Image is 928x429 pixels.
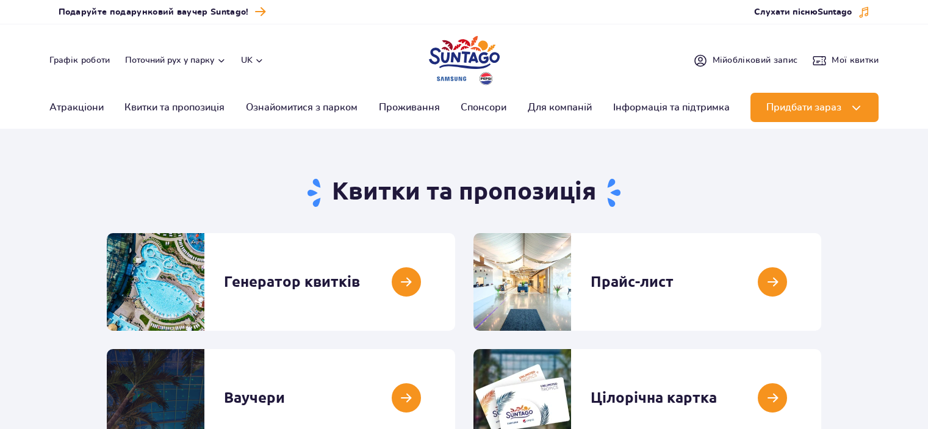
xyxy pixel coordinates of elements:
[693,53,798,68] a: Мійобліковий запис
[812,53,879,68] a: Мої квитки
[49,54,110,67] a: Графік роботи
[124,93,225,122] a: Квитки та пропозиція
[613,93,730,122] a: Інформація та підтримка
[754,6,870,18] button: Слухати піснюSuntago
[59,6,249,18] span: Подаруйте подарунковий ваучер Suntago!
[246,93,358,122] a: Ознайомитися з парком
[59,4,266,20] a: Подаруйте подарунковий ваучер Suntago!
[461,93,506,122] a: Спонсори
[241,54,264,67] button: uk
[818,8,852,16] span: Suntago
[429,31,500,87] a: Park of Poland
[832,54,879,67] span: Мої квитки
[49,93,104,122] a: Атракціони
[754,6,852,18] span: Слухати пісню
[107,176,821,209] h1: Квитки та пропозиція
[528,93,592,122] a: Для компаній
[766,102,841,113] span: Придбати зараз
[125,56,226,65] button: Поточний рух у парку
[713,54,798,67] span: Мій обліковий запис
[379,93,440,122] a: Проживання
[750,93,879,122] button: Придбати зараз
